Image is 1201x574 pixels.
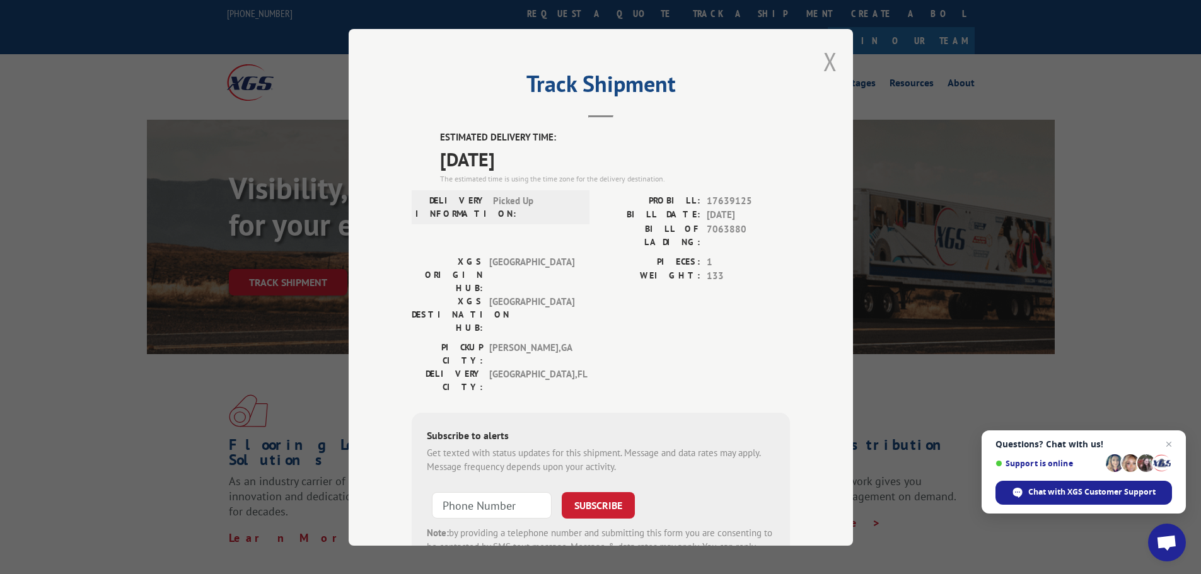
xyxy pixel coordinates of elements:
[823,45,837,78] button: Close modal
[427,526,449,538] strong: Note:
[427,525,775,568] div: by providing a telephone number and submitting this form you are consenting to be contacted by SM...
[707,222,790,248] span: 7063880
[489,367,574,393] span: [GEOGRAPHIC_DATA] , FL
[412,294,483,334] label: XGS DESTINATION HUB:
[412,75,790,99] h2: Track Shipment
[1028,486,1156,498] span: Chat with XGS Customer Support
[427,445,775,474] div: Get texted with status updates for this shipment. Message and data rates may apply. Message frequ...
[415,193,487,220] label: DELIVERY INFORMATION:
[440,130,790,145] label: ESTIMATED DELIVERY TIME:
[412,340,483,367] label: PICKUP CITY:
[601,222,700,248] label: BILL OF LADING:
[493,193,578,220] span: Picked Up
[995,459,1101,468] span: Support is online
[432,491,552,518] input: Phone Number
[412,367,483,393] label: DELIVERY CITY:
[489,255,574,294] span: [GEOGRAPHIC_DATA]
[412,255,483,294] label: XGS ORIGIN HUB:
[707,193,790,208] span: 17639125
[601,208,700,222] label: BILL DATE:
[601,255,700,269] label: PIECES:
[489,294,574,334] span: [GEOGRAPHIC_DATA]
[707,269,790,284] span: 133
[562,491,635,518] button: SUBSCRIBE
[1161,437,1176,452] span: Close chat
[1148,524,1186,561] div: Open chat
[707,255,790,269] span: 1
[601,269,700,284] label: WEIGHT:
[995,481,1172,505] div: Chat with XGS Customer Support
[995,439,1172,449] span: Questions? Chat with us!
[427,427,775,445] div: Subscribe to alerts
[601,193,700,208] label: PROBILL:
[707,208,790,222] span: [DATE]
[489,340,574,367] span: [PERSON_NAME] , GA
[440,144,790,173] span: [DATE]
[440,173,790,184] div: The estimated time is using the time zone for the delivery destination.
